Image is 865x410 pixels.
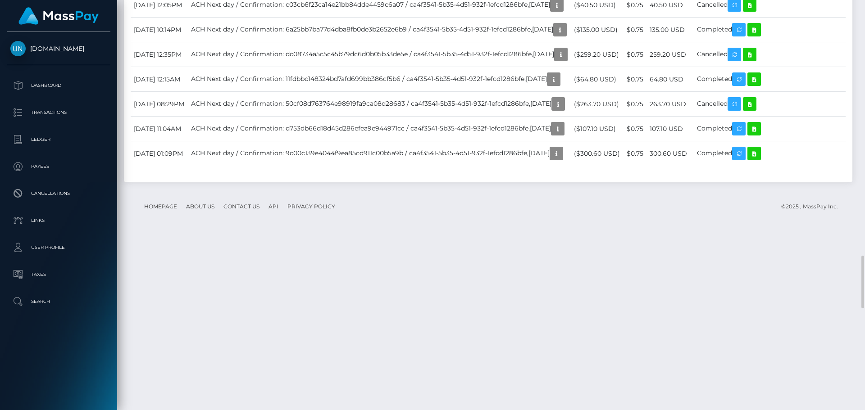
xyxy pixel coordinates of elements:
p: User Profile [10,241,107,254]
td: ($107.10 USD) [571,117,624,141]
td: Completed [694,117,846,141]
td: $0.75 [624,42,646,67]
a: Search [7,290,110,313]
td: [DATE] 01:09PM [131,141,188,166]
a: Contact Us [220,199,263,213]
td: [DATE] 12:15AM [131,67,188,92]
td: 64.80 USD [646,67,694,92]
td: Completed [694,67,846,92]
p: Links [10,214,107,227]
td: [DATE] 08:29PM [131,92,188,117]
td: ACH Next day / Confirmation: d753db66d18d45d286efea9e944971cc / ca4f3541-5b35-4d51-932f-1efcd1286... [188,117,571,141]
img: MassPay Logo [18,7,99,25]
p: Taxes [10,268,107,281]
a: Ledger [7,128,110,151]
a: API [265,199,282,213]
td: [DATE] 11:04AM [131,117,188,141]
a: Privacy Policy [284,199,339,213]
p: Transactions [10,106,107,119]
td: [DATE] 10:14PM [131,18,188,42]
a: User Profile [7,236,110,259]
td: $0.75 [624,67,646,92]
a: Links [7,209,110,232]
td: ACH Next day / Confirmation: 11fdbbc148324bd7afd699bb386cf5b6 / ca4f3541-5b35-4d51-932f-1efcd1286... [188,67,571,92]
td: ($259.20 USD) [571,42,624,67]
a: Taxes [7,263,110,286]
td: ACH Next day / Confirmation: 6a25bb7ba77d4dba8fb0de3b2652e6b9 / ca4f3541-5b35-4d51-932f-1efcd1286... [188,18,571,42]
td: ($263.70 USD) [571,92,624,117]
td: Cancelled [694,92,846,117]
td: Cancelled [694,42,846,67]
div: © 2025 , MassPay Inc. [781,202,845,212]
td: ACH Next day / Confirmation: 50cf08d763764e98919fa9ca08d28683 / ca4f3541-5b35-4d51-932f-1efcd1286... [188,92,571,117]
td: ACH Next day / Confirmation: 9c00c139e4044f9ea85cd911c00b5a9b / ca4f3541-5b35-4d51-932f-1efcd1286... [188,141,571,166]
p: Search [10,295,107,308]
a: Transactions [7,101,110,124]
td: $0.75 [624,18,646,42]
td: 135.00 USD [646,18,694,42]
p: Cancellations [10,187,107,200]
p: Dashboard [10,79,107,92]
td: [DATE] 12:35PM [131,42,188,67]
a: About Us [182,199,218,213]
td: ACH Next day / Confirmation: dc08734a5c5c45b79dc6d0b05b33de5e / ca4f3541-5b35-4d51-932f-1efcd1286... [188,42,571,67]
td: 107.10 USD [646,117,694,141]
td: ($300.60 USD) [571,141,624,166]
td: Completed [694,141,846,166]
p: Payees [10,160,107,173]
td: $0.75 [624,117,646,141]
td: 263.70 USD [646,92,694,117]
td: $0.75 [624,141,646,166]
img: Unlockt.me [10,41,26,56]
a: Cancellations [7,182,110,205]
td: ($135.00 USD) [571,18,624,42]
td: 300.60 USD [646,141,694,166]
td: 259.20 USD [646,42,694,67]
p: Ledger [10,133,107,146]
td: $0.75 [624,92,646,117]
a: Dashboard [7,74,110,97]
a: Payees [7,155,110,178]
td: ($64.80 USD) [571,67,624,92]
a: Homepage [141,199,181,213]
span: [DOMAIN_NAME] [7,45,110,53]
td: Completed [694,18,846,42]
